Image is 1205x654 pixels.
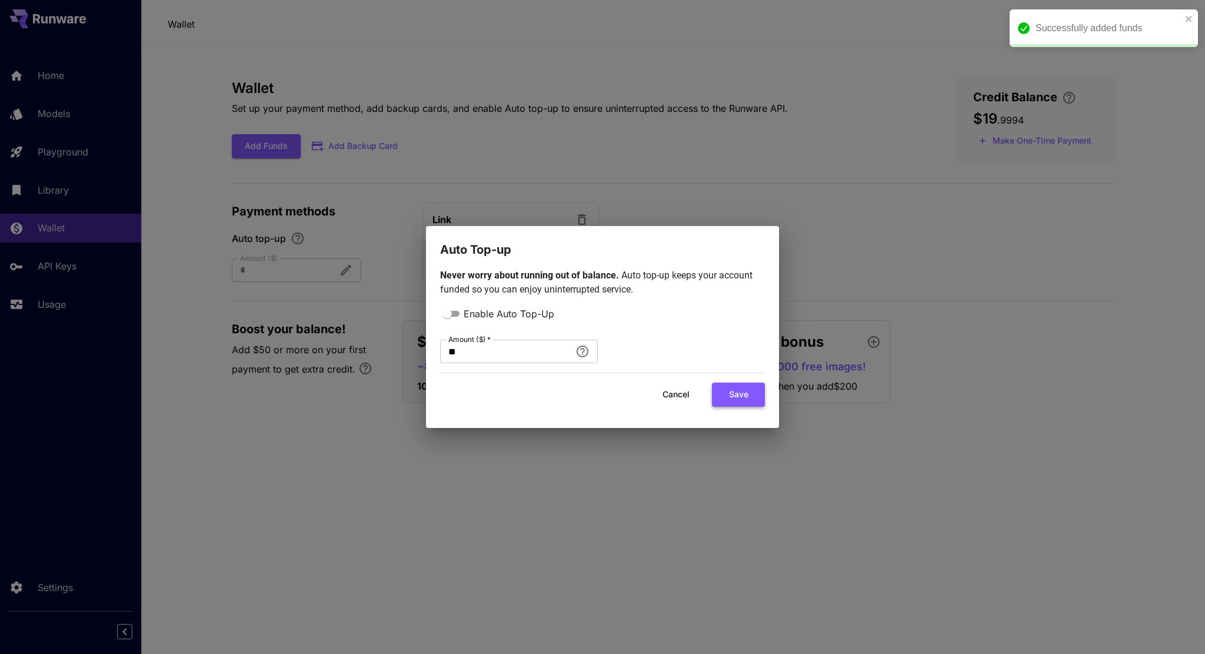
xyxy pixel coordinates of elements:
label: Amount ($) [448,334,491,344]
h2: Auto Top-up [426,226,779,259]
span: Never worry about running out of balance. [440,270,621,281]
button: close [1185,14,1193,24]
span: Enable Auto Top-Up [464,307,554,321]
button: Cancel [650,383,703,407]
div: Successfully added funds [1036,21,1181,35]
button: Save [712,383,765,407]
p: Auto top-up keeps your account funded so you can enjoy uninterrupted service. [440,268,765,297]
